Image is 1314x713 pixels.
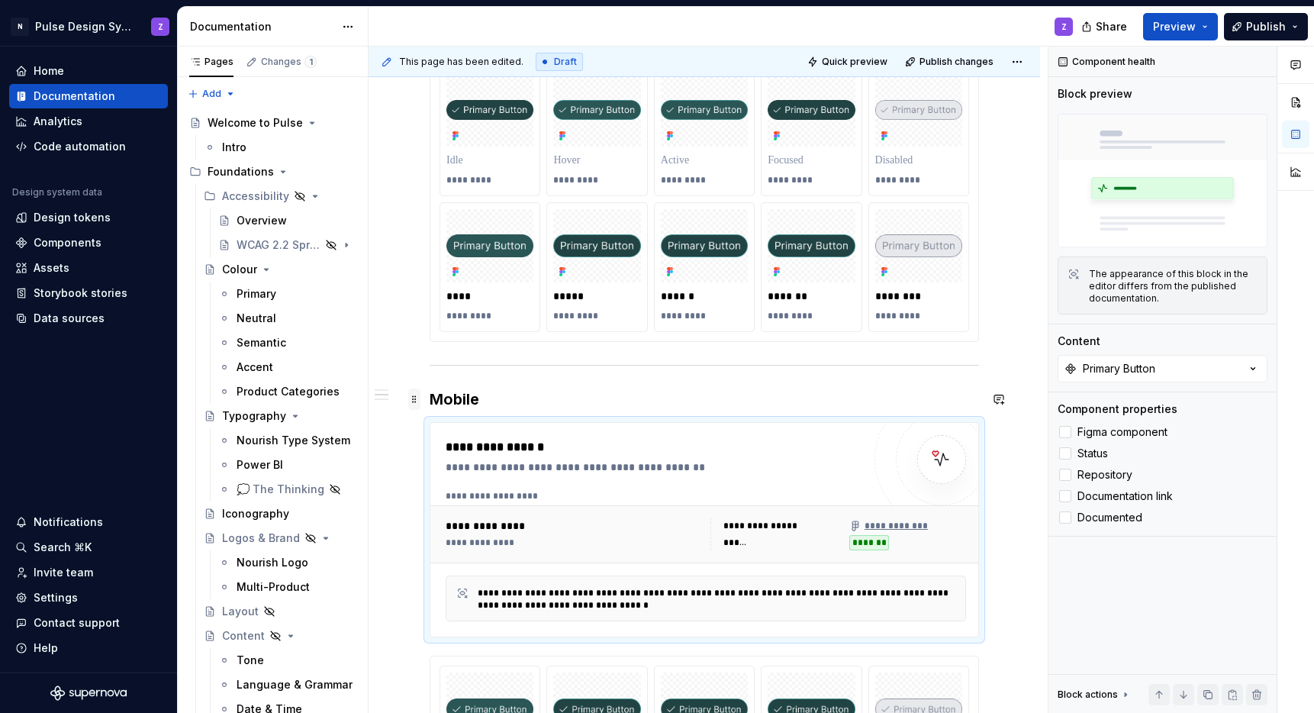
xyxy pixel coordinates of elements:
div: Storybook stories [34,286,127,301]
div: Design tokens [34,210,111,225]
span: 1 [304,56,317,68]
div: Contact support [34,615,120,631]
div: Welcome to Pulse [208,115,303,131]
div: Block actions [1058,689,1118,701]
button: Notifications [9,510,168,534]
span: Publish changes [919,56,994,68]
span: This page has been edited. [399,56,523,68]
a: 💭 The Thinking [212,477,362,502]
div: Invite team [34,565,93,580]
div: Pulse Design System [35,19,133,34]
div: Layout [222,604,259,619]
span: Quick preview [822,56,887,68]
div: Product Categories [237,384,340,399]
div: N [11,18,29,36]
a: Assets [9,256,168,280]
a: Settings [9,586,168,610]
button: NPulse Design SystemZ [3,10,174,43]
a: Content [198,624,362,648]
a: Code automation [9,134,168,159]
button: Help [9,636,168,660]
a: Storybook stories [9,281,168,305]
span: Publish [1246,19,1286,34]
a: Nourish Type System [212,428,362,453]
div: Documentation [34,89,115,104]
h3: Mobile [430,389,979,410]
div: Iconography [222,506,289,521]
span: Documentation link [1077,490,1173,502]
div: Assets [34,260,69,276]
div: Logos & Brand [222,531,300,546]
div: Z [158,21,163,33]
a: Documentation [9,84,168,108]
div: Nourish Type System [237,433,350,448]
a: Typography [198,404,362,428]
button: Publish [1224,13,1308,40]
a: Overview [212,208,362,233]
a: Accent [212,355,362,379]
div: Power BI [237,457,283,473]
div: Block actions [1058,684,1132,705]
button: Contact support [9,611,168,635]
span: Share [1096,19,1127,34]
span: Status [1077,447,1108,460]
a: Components [9,231,168,255]
span: Draft [554,56,577,68]
a: Design tokens [9,205,168,230]
div: Primary [237,286,276,302]
div: 💭 The Thinking [237,482,324,497]
span: Repository [1077,469,1132,481]
div: WCAG 2.2 Sprint 2025 [237,237,320,253]
div: Pages [189,56,233,68]
a: Analytics [9,109,168,134]
div: Foundations [183,160,362,184]
button: Preview [1143,13,1218,40]
div: Accent [237,360,273,375]
div: Neutral [237,311,276,326]
button: Share [1074,13,1137,40]
button: Add [183,83,240,105]
div: Component properties [1058,402,1177,417]
button: Search ⌘K [9,535,168,560]
a: Intro [198,135,362,160]
div: Primary Button [1083,361,1155,376]
a: Iconography [198,502,362,526]
div: Language & Grammar [237,677,353,692]
div: Help [34,640,58,656]
span: Preview [1153,19,1196,34]
div: Search ⌘K [34,540,92,555]
div: Multi-Product [237,579,310,595]
div: Semantic [237,335,286,350]
a: Tone [212,648,362,673]
div: Settings [34,590,78,605]
a: Language & Grammar [212,673,362,697]
span: Add [202,88,221,100]
div: Home [34,63,64,79]
div: Notifications [34,515,103,530]
div: Changes [261,56,317,68]
a: Product Categories [212,379,362,404]
div: Content [1058,334,1100,349]
a: Nourish Logo [212,550,362,575]
a: Primary [212,282,362,306]
div: The appearance of this block in the editor differs from the published documentation. [1089,268,1258,305]
a: Colour [198,257,362,282]
span: Figma component [1077,426,1167,438]
div: Typography [222,408,286,424]
div: Tone [237,653,264,668]
a: Supernova Logo [50,686,127,701]
a: WCAG 2.2 Sprint 2025 [212,233,362,257]
button: Quick preview [803,51,894,73]
div: Z [1061,21,1067,33]
div: Data sources [34,311,105,326]
div: Nourish Logo [237,555,308,570]
a: Multi-Product [212,575,362,599]
a: Neutral [212,306,362,331]
div: Content [222,628,265,644]
div: Accessibility [222,189,289,204]
a: Invite team [9,560,168,585]
div: Accessibility [198,184,362,208]
div: Foundations [208,164,274,179]
a: Semantic [212,331,362,355]
a: Power BI [212,453,362,477]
